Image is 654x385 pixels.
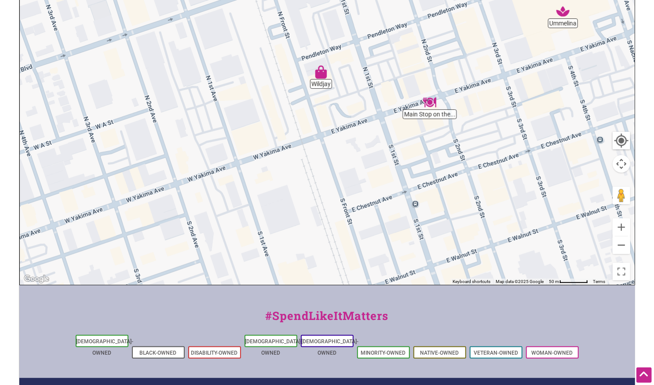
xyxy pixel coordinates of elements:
[547,279,591,285] button: Map Scale: 50 m per 61 pixels
[22,273,51,285] img: Google
[613,132,630,149] button: Your Location
[474,350,518,356] a: Veteran-Owned
[77,338,134,356] a: [DEMOGRAPHIC_DATA]-Owned
[314,65,328,79] div: Wildjay
[612,263,630,280] button: Toggle fullscreen view
[613,155,630,173] button: Map camera controls
[453,279,491,285] button: Keyboard shortcuts
[22,273,51,285] a: Open this area in Google Maps (opens a new window)
[613,187,630,204] button: Drag Pegman onto the map to open Street View
[636,367,652,383] div: Scroll Back to Top
[613,218,630,236] button: Zoom in
[613,236,630,254] button: Zoom out
[532,350,573,356] a: Woman-Owned
[549,279,559,284] span: 50 m
[19,307,635,333] div: #SpendLikeItMatters
[302,338,359,356] a: [DEMOGRAPHIC_DATA]-Owned
[420,350,459,356] a: Native-Owned
[556,5,570,18] div: Ummelina
[361,350,406,356] a: Minority-Owned
[140,350,177,356] a: Black-Owned
[245,338,303,356] a: [DEMOGRAPHIC_DATA]-Owned
[593,279,606,284] a: Terms (opens in new tab)
[496,279,544,284] span: Map data ©2025 Google
[191,350,238,356] a: Disability-Owned
[423,96,436,109] div: Main Stop on the Ave.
